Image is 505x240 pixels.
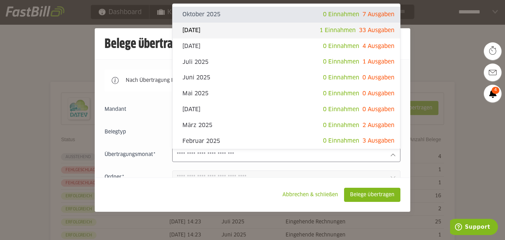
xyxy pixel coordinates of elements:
span: 4 Ausgaben [362,43,394,49]
span: 0 Einnahmen [323,75,359,80]
sl-option: [DATE] [173,38,400,54]
sl-option: Oktober 2025 [173,7,400,23]
a: 4 [484,85,501,102]
span: 0 Einnahmen [323,43,359,49]
span: 7 Ausgaben [362,12,394,17]
span: 0 Ausgaben [362,107,394,112]
sl-option: Juni 2025 [173,70,400,86]
span: 33 Ausgaben [359,28,394,33]
span: 1 Ausgaben [362,59,394,65]
span: 1 Einnahmen [319,28,356,33]
span: 0 Einnahmen [323,107,359,112]
span: 3 Ausgaben [362,138,394,144]
span: 0 Ausgaben [362,91,394,96]
span: 0 Ausgaben [362,75,394,80]
span: 0 Einnahmen [323,91,359,96]
span: 0 Einnahmen [323,59,359,65]
sl-option: [DATE] [173,23,400,38]
sl-button: Abbrechen & schließen [276,188,344,202]
sl-option: Juli 2025 [173,54,400,70]
span: 0 Einnahmen [323,12,359,17]
sl-button: Belege übertragen [344,188,400,202]
sl-option: Februar 2025 [173,133,400,149]
sl-option: [DATE] [173,102,400,118]
sl-option: März 2025 [173,118,400,133]
span: 0 Einnahmen [323,138,359,144]
span: 4 [492,87,499,94]
sl-option: Mai 2025 [173,86,400,102]
sl-option: Januar 2025 [173,149,400,165]
iframe: Öffnet ein Widget, in dem Sie weitere Informationen finden [450,219,498,236]
span: 2 Ausgaben [362,122,394,128]
span: 0 Einnahmen [323,122,359,128]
